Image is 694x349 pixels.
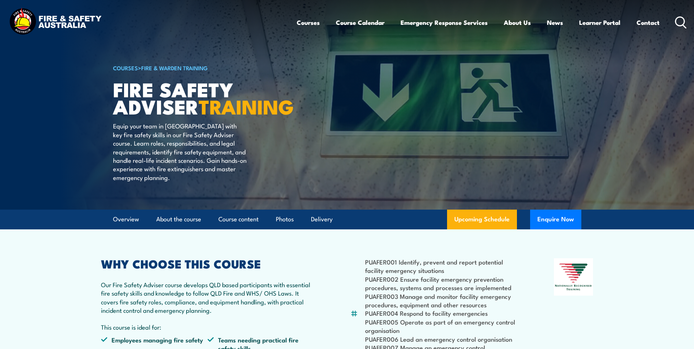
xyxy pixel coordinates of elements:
p: Our Fire Safety Adviser course develops QLD based participants with essential fire safety skills ... [101,280,315,315]
a: Overview [113,210,139,229]
p: This course is ideal for: [101,323,315,331]
li: PUAFER003 Manage and monitor facility emergency procedures, equipment and other resources [365,292,518,309]
a: Upcoming Schedule [447,210,517,229]
a: About Us [504,13,531,32]
li: PUAFER001 Identify, prevent and report potential facility emergency situations [365,258,518,275]
a: Fire & Warden Training [141,64,208,72]
h2: WHY CHOOSE THIS COURSE [101,258,315,269]
button: Enquire Now [530,210,581,229]
a: Contact [637,13,660,32]
h6: > [113,63,294,72]
li: PUAFER006 Lead an emergency control organisation [365,335,518,343]
li: PUAFER004 Respond to facility emergencies [365,309,518,317]
img: Nationally Recognised Training logo. [554,258,593,296]
a: Emergency Response Services [401,13,488,32]
li: PUAFER002 Ensure facility emergency prevention procedures, systems and processes are implemented [365,275,518,292]
a: About the course [156,210,201,229]
a: Delivery [311,210,333,229]
a: Photos [276,210,294,229]
a: News [547,13,563,32]
a: Course content [218,210,259,229]
h1: FIRE SAFETY ADVISER [113,80,294,115]
p: Equip your team in [GEOGRAPHIC_DATA] with key fire safety skills in our Fire Safety Adviser cours... [113,121,247,181]
a: COURSES [113,64,138,72]
li: PUAFER005 Operate as part of an emergency control organisation [365,318,518,335]
a: Courses [297,13,320,32]
strong: TRAINING [199,91,294,121]
a: Learner Portal [579,13,620,32]
a: Course Calendar [336,13,384,32]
